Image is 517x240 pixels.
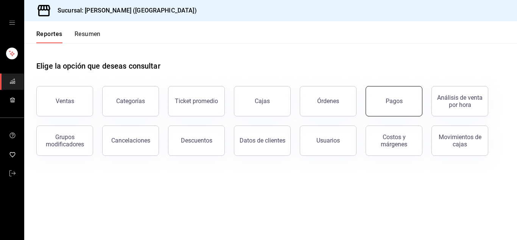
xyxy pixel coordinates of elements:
div: Pagos [386,97,403,105]
button: Pagos [366,86,422,116]
div: Cancelaciones [111,137,150,144]
h3: Sucursal: [PERSON_NAME] ([GEOGRAPHIC_DATA]) [51,6,197,15]
div: Grupos modificadores [41,133,88,148]
div: Usuarios [316,137,340,144]
button: open drawer [9,20,15,26]
div: Datos de clientes [240,137,285,144]
button: Ventas [36,86,93,116]
div: Ventas [56,97,74,105]
div: Ticket promedio [175,97,218,105]
div: Órdenes [317,97,339,105]
div: Categorías [116,97,145,105]
button: Grupos modificadores [36,125,93,156]
button: Análisis de venta por hora [431,86,488,116]
button: Órdenes [300,86,357,116]
button: Costos y márgenes [366,125,422,156]
h1: Elige la opción que deseas consultar [36,60,160,72]
button: Categorías [102,86,159,116]
a: Cajas [234,86,291,116]
button: Descuentos [168,125,225,156]
button: Cancelaciones [102,125,159,156]
button: Movimientos de cajas [431,125,488,156]
button: Datos de clientes [234,125,291,156]
div: Descuentos [181,137,212,144]
button: Usuarios [300,125,357,156]
div: Análisis de venta por hora [436,94,483,108]
div: Movimientos de cajas [436,133,483,148]
div: Costos y márgenes [371,133,417,148]
button: Reportes [36,30,62,43]
div: Cajas [255,97,270,106]
button: Resumen [75,30,101,43]
div: navigation tabs [36,30,101,43]
button: Ticket promedio [168,86,225,116]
